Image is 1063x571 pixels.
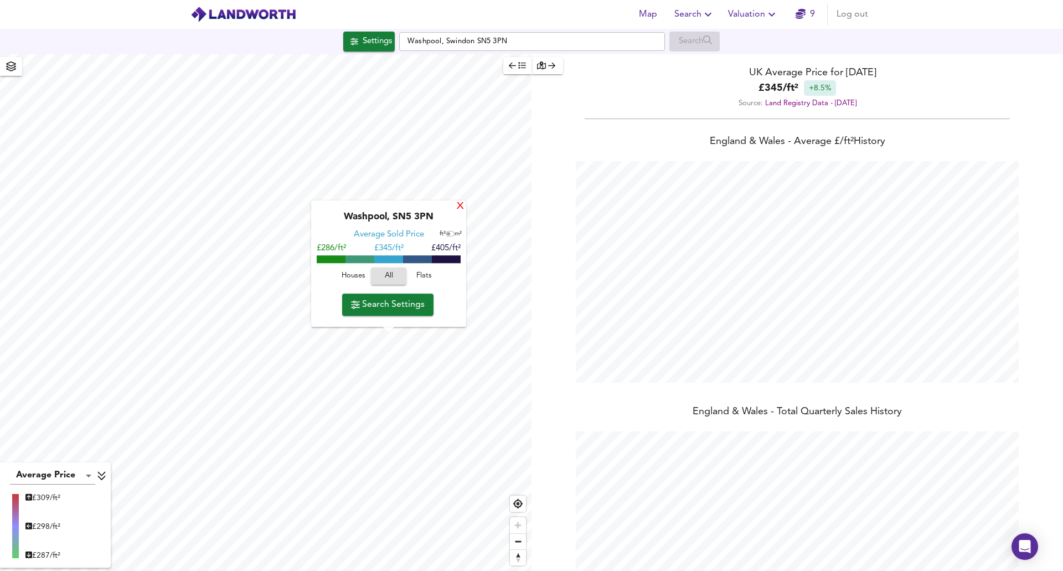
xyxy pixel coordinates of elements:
div: Average Sold Price [354,230,424,241]
div: Settings [363,34,392,49]
span: Reset bearing to north [510,550,526,565]
button: Flats [406,268,442,285]
button: 9 [787,3,823,25]
button: Search Settings [342,294,434,316]
button: Map [630,3,665,25]
div: UK Average Price for [DATE] [531,65,1063,80]
div: Enable a Source before running a Search [669,32,720,52]
span: Valuation [728,7,778,22]
div: X [456,202,465,212]
a: Land Registry Data - [DATE] [765,100,856,107]
div: £ 287/ft² [25,550,60,561]
input: Enter a location... [399,32,665,51]
div: Washpool, SN5 3PN [317,212,461,230]
span: Houses [338,270,368,283]
span: m² [455,232,462,238]
div: Average Price [10,467,95,485]
span: £286/ft² [317,245,346,253]
button: Zoom out [510,533,526,549]
button: Zoom in [510,517,526,533]
div: England & Wales - Average £/ ft² History [531,135,1063,150]
button: Log out [832,3,873,25]
span: Map [634,7,661,22]
span: Log out [837,7,868,22]
button: All [371,268,406,285]
span: Search [674,7,715,22]
div: £ 298/ft² [25,521,60,532]
span: All [376,270,401,283]
span: ft² [440,232,446,238]
div: +8.5% [804,80,836,96]
div: £ 309/ft² [25,492,60,503]
button: Reset bearing to north [510,549,526,565]
div: Source: [531,96,1063,111]
button: Find my location [510,496,526,512]
button: Valuation [724,3,783,25]
button: Search [670,3,719,25]
b: £ 345 / ft² [758,81,798,96]
div: England & Wales - Total Quarterly Sales History [531,405,1063,420]
span: Zoom out [510,534,526,549]
span: Flats [409,270,439,283]
button: Settings [343,32,395,52]
img: logo [190,6,296,23]
span: £405/ft² [431,245,461,253]
span: Search Settings [351,297,425,312]
div: Open Intercom Messenger [1012,533,1038,560]
span: £ 345/ft² [374,245,404,253]
button: Houses [336,268,371,285]
a: 9 [796,7,815,22]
